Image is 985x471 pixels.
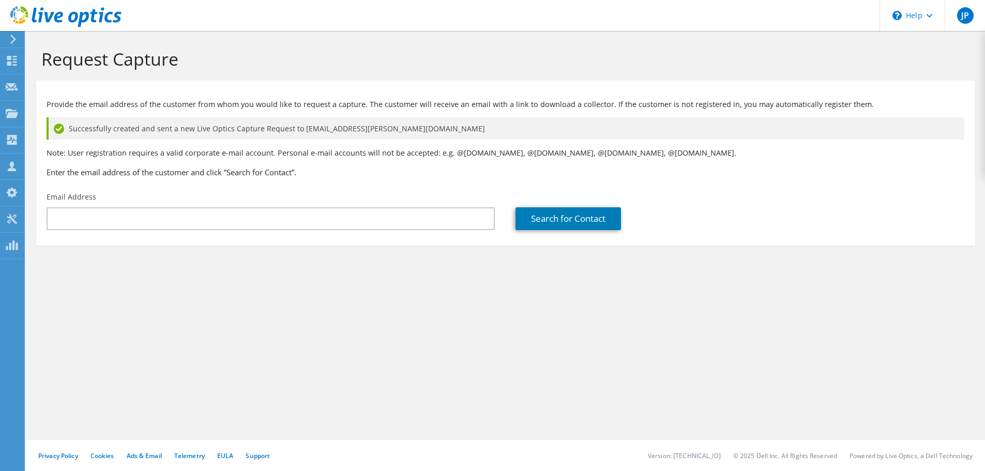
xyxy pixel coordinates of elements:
span: JP [957,7,974,24]
a: Search for Contact [516,207,621,230]
span: Successfully created and sent a new Live Optics Capture Request to [EMAIL_ADDRESS][PERSON_NAME][D... [69,123,485,134]
p: Provide the email address of the customer from whom you would like to request a capture. The cust... [47,99,964,110]
li: Version: [TECHNICAL_ID] [648,451,721,460]
h1: Request Capture [41,48,964,70]
h3: Enter the email address of the customer and click “Search for Contact”. [47,166,964,178]
a: Cookies [90,451,114,460]
a: Support [246,451,270,460]
li: © 2025 Dell Inc. All Rights Reserved [733,451,837,460]
a: Privacy Policy [38,451,78,460]
label: Email Address [47,192,96,202]
svg: \n [892,11,902,20]
a: Ads & Email [127,451,162,460]
a: Telemetry [174,451,205,460]
li: Powered by Live Optics, a Dell Technology [850,451,973,460]
p: Note: User registration requires a valid corporate e-mail account. Personal e-mail accounts will ... [47,147,964,159]
a: EULA [217,451,233,460]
